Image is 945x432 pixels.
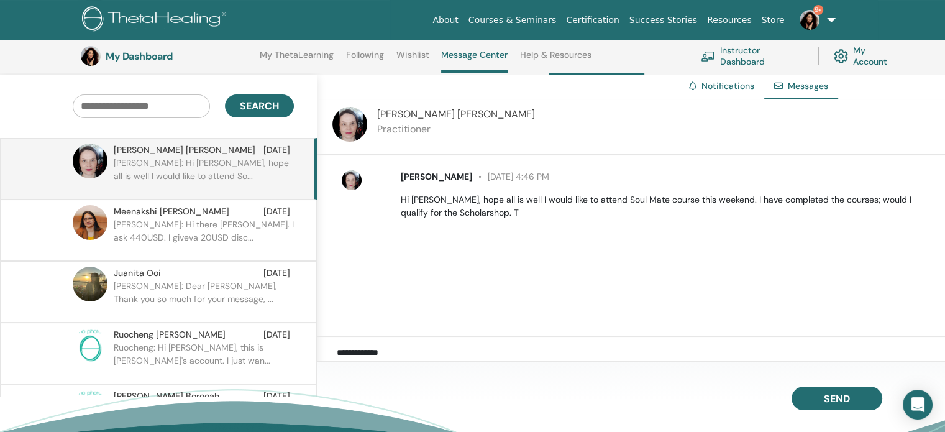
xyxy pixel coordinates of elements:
[263,144,290,157] span: [DATE]
[114,157,294,194] p: [PERSON_NAME]: Hi [PERSON_NAME], hope all is well I would like to attend So...
[800,10,819,30] img: default.jpg
[240,99,279,113] span: Search
[73,267,107,301] img: default.jpg
[346,50,384,70] a: Following
[73,390,107,425] img: no-photo.png
[834,42,900,70] a: My Account
[834,46,848,67] img: cog.svg
[757,9,790,32] a: Store
[788,80,828,91] span: Messages
[114,205,229,218] span: Meenakshi [PERSON_NAME]
[263,328,290,341] span: [DATE]
[342,170,362,190] img: default.jpg
[114,328,226,341] span: Ruocheng [PERSON_NAME]
[106,50,230,62] h3: My Dashboard
[73,144,107,178] img: default.jpg
[702,9,757,32] a: Resources
[396,50,429,70] a: Wishlist
[701,51,715,62] img: chalkboard-teacher.svg
[401,171,472,182] span: [PERSON_NAME]
[82,6,231,34] img: logo.png
[263,267,290,280] span: [DATE]
[472,171,549,182] span: [DATE] 4:46 PM
[73,328,107,363] img: no-photo.png
[520,50,591,70] a: Help & Resources
[263,205,290,218] span: [DATE]
[427,9,463,32] a: About
[114,218,294,255] p: [PERSON_NAME]: Hi there [PERSON_NAME]. I ask 440USD. I giveva 20USD disc...
[332,107,367,142] img: default.jpg
[701,42,803,70] a: Instructor Dashboard
[260,50,334,70] a: My ThetaLearning
[813,5,823,15] span: 9+
[792,387,882,410] button: Send
[114,267,161,280] span: Juanita Ooi
[401,193,931,219] p: Hi [PERSON_NAME], hope all is well I would like to attend Soul Mate course this weekend. I have c...
[463,9,562,32] a: Courses & Seminars
[377,122,535,137] p: Practitioner
[114,341,294,379] p: Ruocheng: Hi [PERSON_NAME], this is [PERSON_NAME]'s account. I just wan...
[114,144,255,157] span: [PERSON_NAME] [PERSON_NAME]
[903,390,933,420] div: Open Intercom Messenger
[624,9,702,32] a: Success Stories
[263,390,290,403] span: [DATE]
[114,280,294,317] p: [PERSON_NAME]: Dear [PERSON_NAME], Thank you so much for your message, ...
[114,390,219,403] span: [PERSON_NAME] Borooah
[225,94,294,117] button: Search
[701,80,754,91] a: Notifications
[73,205,107,240] img: default.jpg
[441,50,508,73] a: Message Center
[81,46,101,66] img: default.jpg
[377,108,535,121] span: [PERSON_NAME] [PERSON_NAME]
[824,392,850,405] span: Send
[561,9,624,32] a: Certification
